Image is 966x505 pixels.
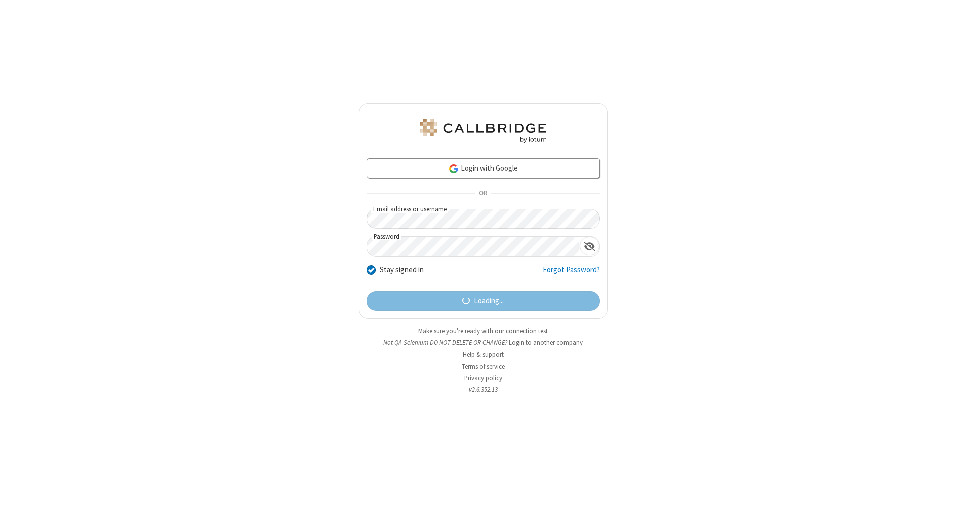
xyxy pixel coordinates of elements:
span: Loading... [474,295,504,307]
button: Loading... [367,291,600,311]
a: Login with Google [367,158,600,178]
a: Terms of service [462,362,505,371]
a: Forgot Password? [543,264,600,283]
button: Login to another company [509,338,583,347]
li: Not QA Selenium DO NOT DELETE OR CHANGE? [359,338,608,347]
iframe: Chat [941,479,958,498]
li: v2.6.352.13 [359,385,608,394]
a: Make sure you're ready with our connection test [418,327,548,335]
div: Show password [580,237,599,255]
span: OR [475,187,491,201]
input: Password [367,237,580,256]
img: QA Selenium DO NOT DELETE OR CHANGE [418,119,548,143]
input: Email address or username [367,209,600,229]
a: Help & support [463,350,504,359]
label: Stay signed in [380,264,424,276]
img: google-icon.png [448,163,459,174]
a: Privacy policy [464,374,502,382]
